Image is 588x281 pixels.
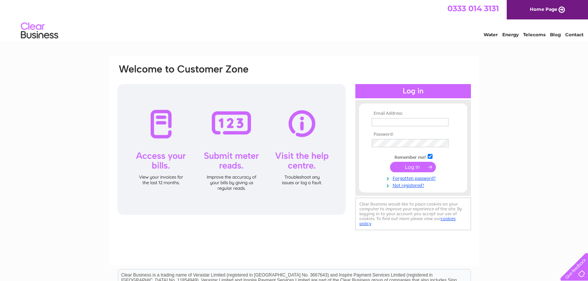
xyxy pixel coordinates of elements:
td: Remember me? [370,153,456,160]
th: Password: [370,132,456,137]
a: Not registered? [372,181,456,188]
input: Submit [390,162,436,172]
th: Email Address: [370,111,456,116]
a: cookies policy [359,216,456,226]
a: Energy [502,32,519,37]
a: Water [484,32,498,37]
img: logo.png [21,19,59,42]
a: Blog [550,32,561,37]
div: Clear Business would like to place cookies on your computer to improve your experience of the sit... [355,198,471,230]
a: 0333 014 3131 [447,4,499,13]
a: Forgotten password? [372,174,456,181]
div: Clear Business is a trading name of Verastar Limited (registered in [GEOGRAPHIC_DATA] No. 3667643... [118,4,471,36]
a: Contact [565,32,584,37]
a: Telecoms [523,32,545,37]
